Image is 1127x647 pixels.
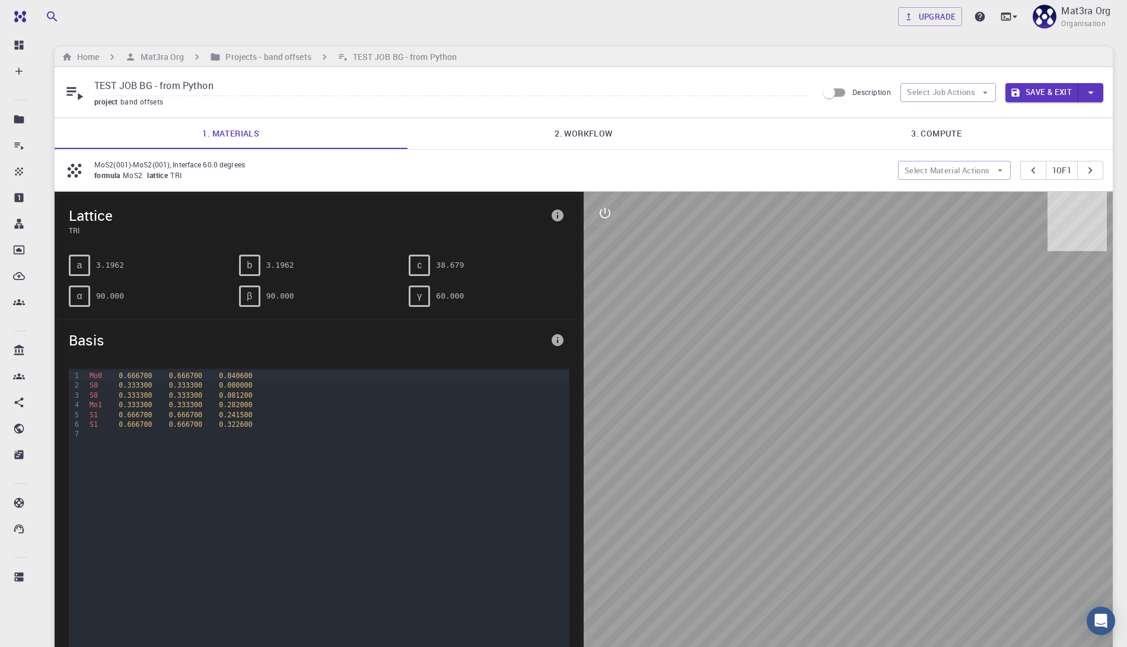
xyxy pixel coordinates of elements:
[170,170,186,180] span: TRI
[169,411,202,419] span: 0.666700
[94,159,889,170] p: MoS2(001)-MoS2(001), Interface 60.0 degrees
[1061,4,1110,18] p: Mat3ra Org
[119,420,152,429] span: 0.666700
[247,260,252,271] span: b
[169,420,202,429] span: 0.666700
[69,400,81,410] div: 4
[69,420,81,429] div: 6
[69,410,81,420] div: 5
[169,391,202,399] span: 0.333300
[34,217,36,231] p: Workflows
[120,97,168,106] span: band offsets
[34,269,36,283] p: External Uploads
[69,371,81,380] div: 1
[1005,83,1078,102] button: Save & Exit
[9,11,26,23] img: logo
[34,295,36,309] p: Teams
[34,243,36,257] p: Dropbox
[436,255,464,275] pre: 38.679
[221,50,311,64] h6: Projects - band offsets
[90,372,102,380] span: Mo0
[417,260,422,271] span: c
[898,161,1011,180] button: Select Material Actions
[1020,161,1104,180] div: pager
[119,411,152,419] span: 0.666700
[25,8,68,19] span: Support
[72,50,99,64] h6: Home
[90,381,98,389] span: S0
[348,50,457,64] h6: TEST JOB BG - from Python
[266,286,294,306] pre: 90.000
[34,369,36,383] p: Accounts
[34,112,36,126] p: Projects
[69,391,81,400] div: 3
[169,381,202,389] span: 0.333300
[69,331,546,350] span: Basis
[34,38,36,52] p: Dashboard
[34,138,36,153] p: Jobs
[119,391,152,399] span: 0.333300
[34,395,36,410] p: Shared with me
[760,118,1113,149] a: 3. Compute
[69,429,81,439] div: 7
[69,225,546,236] span: TRI
[169,401,202,409] span: 0.333300
[852,87,891,97] span: Description
[34,570,36,584] p: Compute load: Low
[55,118,407,149] a: 1. Materials
[34,164,36,179] p: Materials
[1033,5,1056,28] img: Mat3ra Org
[219,401,252,409] span: 0.282000
[90,420,98,429] span: S1
[219,372,252,380] span: 0.040600
[34,421,36,436] p: Shared publicly
[94,97,120,106] span: project
[94,170,123,180] span: formula
[96,286,124,306] pre: 90.000
[34,448,36,462] p: Shared externally
[219,411,252,419] span: 0.241500
[407,118,760,149] a: 2. Workflow
[34,522,36,536] p: Contact Support
[34,496,36,510] p: Documentation
[546,328,569,352] button: info
[1046,161,1078,180] button: 1of1
[136,50,184,64] h6: Mat3ra Org
[119,401,152,409] span: 0.333300
[266,255,294,275] pre: 3.1962
[147,170,170,180] span: lattice
[69,206,546,225] span: Lattice
[898,7,963,26] a: Upgrade
[417,291,422,302] span: γ
[436,286,464,306] pre: 60.000
[219,420,252,429] span: 0.322600
[219,381,252,389] span: 0.000000
[219,391,252,399] span: 0.081200
[77,291,82,302] span: α
[69,380,81,390] div: 2
[90,391,98,399] span: S0
[247,291,252,302] span: β
[34,191,36,205] p: Properties
[123,170,148,180] span: MoS2
[59,50,459,64] nav: breadcrumb
[119,381,152,389] span: 0.333300
[1087,607,1115,635] div: Open Intercom Messenger
[90,411,98,419] span: S1
[546,204,569,227] button: info
[96,255,124,275] pre: 3.1962
[1061,18,1106,30] span: Organisation
[169,372,202,380] span: 0.666700
[77,260,82,271] span: a
[90,401,102,409] span: Mo1
[119,372,152,380] span: 0.666700
[900,83,996,102] button: Select Job Actions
